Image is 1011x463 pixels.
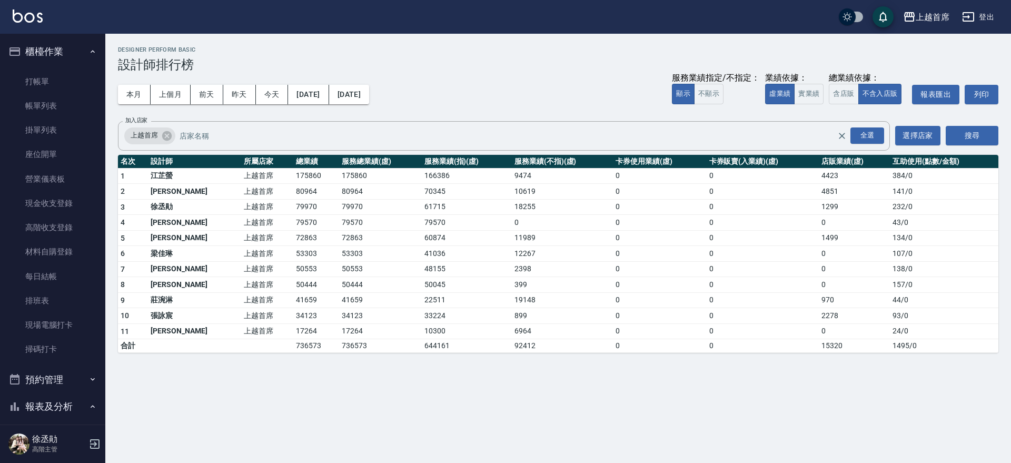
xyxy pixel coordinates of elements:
[121,296,125,304] span: 9
[707,230,819,246] td: 0
[512,339,613,353] td: 92412
[512,215,613,231] td: 0
[890,215,998,231] td: 43 / 0
[339,277,421,293] td: 50444
[8,434,29,455] img: Person
[293,261,339,277] td: 50553
[819,308,890,324] td: 2278
[32,445,86,454] p: 高階主管
[890,184,998,200] td: 141 / 0
[707,308,819,324] td: 0
[895,126,940,145] button: 選擇店家
[890,292,998,308] td: 44 / 0
[819,230,890,246] td: 1499
[613,246,706,262] td: 0
[890,261,998,277] td: 138 / 0
[121,280,125,289] span: 8
[339,339,421,353] td: 736573
[765,84,795,104] button: 虛業績
[890,246,998,262] td: 107 / 0
[912,85,959,104] a: 報表匯出
[191,85,223,104] button: 前天
[339,155,421,169] th: 服務總業績(虛)
[422,246,512,262] td: 41036
[613,323,706,339] td: 0
[890,230,998,246] td: 134 / 0
[148,155,241,169] th: 設計師
[707,199,819,215] td: 0
[819,339,890,353] td: 15320
[118,85,151,104] button: 本月
[288,85,329,104] button: [DATE]
[148,277,241,293] td: [PERSON_NAME]
[339,230,421,246] td: 72863
[4,264,101,289] a: 每日結帳
[613,155,706,169] th: 卡券使用業績(虛)
[148,308,241,324] td: 張詠宸
[873,6,894,27] button: save
[916,11,949,24] div: 上越首席
[293,277,339,293] td: 50444
[422,339,512,353] td: 644161
[794,84,824,104] button: 實業績
[707,292,819,308] td: 0
[118,57,998,72] h3: 設計師排行榜
[890,339,998,353] td: 1495 / 0
[422,230,512,246] td: 60874
[512,184,613,200] td: 10619
[672,73,760,84] div: 服務業績指定/不指定：
[241,292,293,308] td: 上越首席
[118,155,998,353] table: a dense table
[848,125,886,146] button: Open
[121,311,130,320] span: 10
[241,261,293,277] td: 上越首席
[613,168,706,184] td: 0
[121,187,125,195] span: 2
[850,127,884,144] div: 全選
[177,126,856,145] input: 店家名稱
[293,308,339,324] td: 34123
[148,230,241,246] td: [PERSON_NAME]
[148,246,241,262] td: 梁佳琳
[890,323,998,339] td: 24 / 0
[707,155,819,169] th: 卡券販賣(入業績)(虛)
[707,215,819,231] td: 0
[512,168,613,184] td: 9474
[121,234,125,242] span: 5
[512,308,613,324] td: 899
[329,85,369,104] button: [DATE]
[819,168,890,184] td: 4423
[835,129,849,143] button: Clear
[4,142,101,166] a: 座位開單
[241,230,293,246] td: 上越首席
[819,246,890,262] td: 0
[121,265,125,273] span: 7
[118,46,998,53] h2: Designer Perform Basic
[422,277,512,293] td: 50045
[819,184,890,200] td: 4851
[890,199,998,215] td: 232 / 0
[4,70,101,94] a: 打帳單
[4,393,101,420] button: 報表及分析
[124,127,175,144] div: 上越首席
[613,184,706,200] td: 0
[707,339,819,353] td: 0
[890,155,998,169] th: 互助使用(點數/金額)
[121,218,125,226] span: 4
[148,215,241,231] td: [PERSON_NAME]
[223,85,256,104] button: 昨天
[339,215,421,231] td: 79570
[4,191,101,215] a: 現金收支登錄
[819,323,890,339] td: 0
[293,184,339,200] td: 80964
[422,199,512,215] td: 61715
[121,249,125,258] span: 6
[339,261,421,277] td: 50553
[293,339,339,353] td: 736573
[118,339,148,353] td: 合計
[422,292,512,308] td: 22511
[829,84,858,104] button: 含店販
[241,277,293,293] td: 上越首席
[339,246,421,262] td: 53303
[241,308,293,324] td: 上越首席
